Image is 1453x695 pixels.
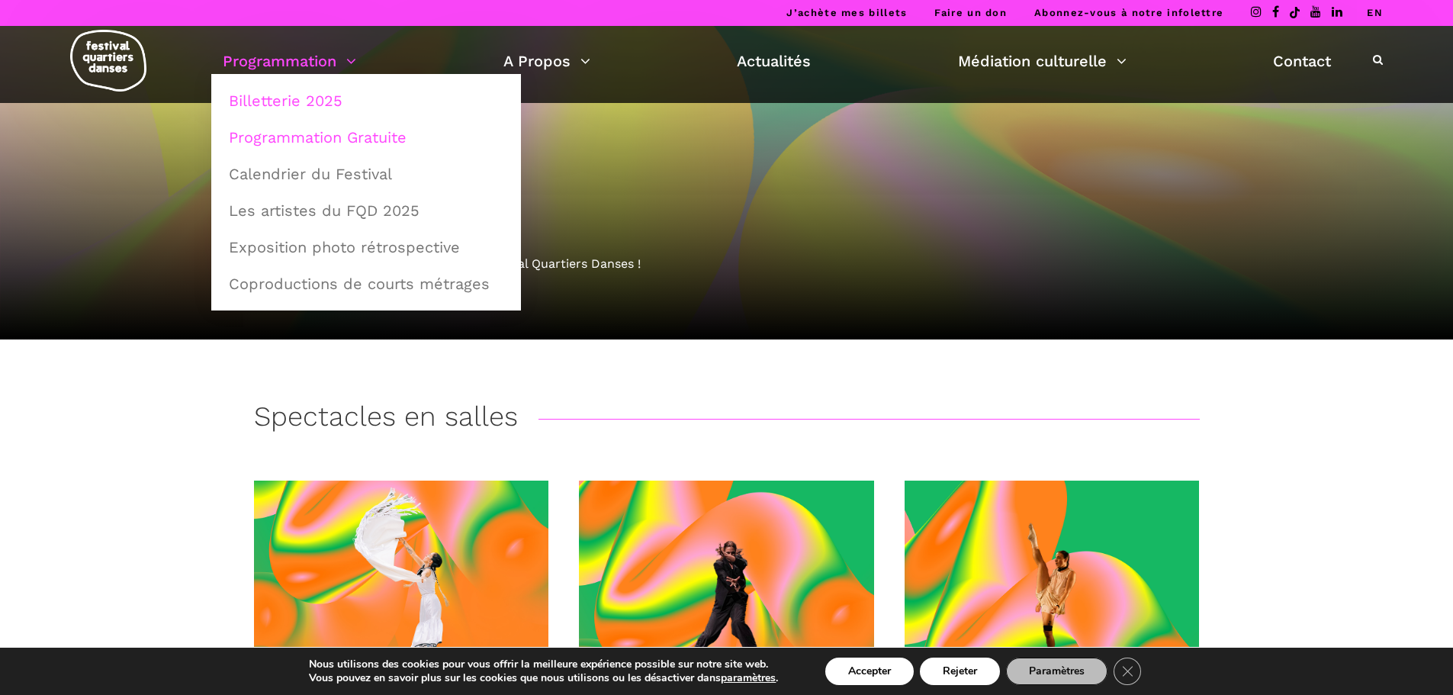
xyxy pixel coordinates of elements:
button: Rejeter [920,658,1000,685]
a: J’achète mes billets [786,7,907,18]
a: Programmation Gratuite [220,120,513,155]
h1: Billetterie 2025 [254,174,1200,208]
button: Close GDPR Cookie Banner [1114,658,1141,685]
a: A Propos [503,48,590,74]
button: Paramètres [1006,658,1107,685]
a: Les artistes du FQD 2025 [220,193,513,228]
button: Accepter [825,658,914,685]
a: Calendrier du Festival [220,156,513,191]
p: Nous utilisons des cookies pour vous offrir la meilleure expérience possible sur notre site web. [309,658,778,671]
a: Exposition photo rétrospective [220,230,513,265]
a: Billetterie 2025 [220,83,513,118]
a: Faire un don [934,7,1007,18]
a: Contact [1273,48,1331,74]
div: Découvrez la programmation 2025 du Festival Quartiers Danses ! [254,254,1200,274]
a: EN [1367,7,1383,18]
h3: Spectacles en salles [254,401,518,439]
a: Coproductions de courts métrages [220,266,513,301]
button: paramètres [721,671,776,685]
a: Actualités [737,48,811,74]
img: logo-fqd-med [70,30,146,92]
a: Abonnez-vous à notre infolettre [1034,7,1223,18]
p: Vous pouvez en savoir plus sur les cookies que nous utilisons ou les désactiver dans . [309,671,778,685]
a: Médiation culturelle [958,48,1127,74]
a: Programmation [223,48,356,74]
